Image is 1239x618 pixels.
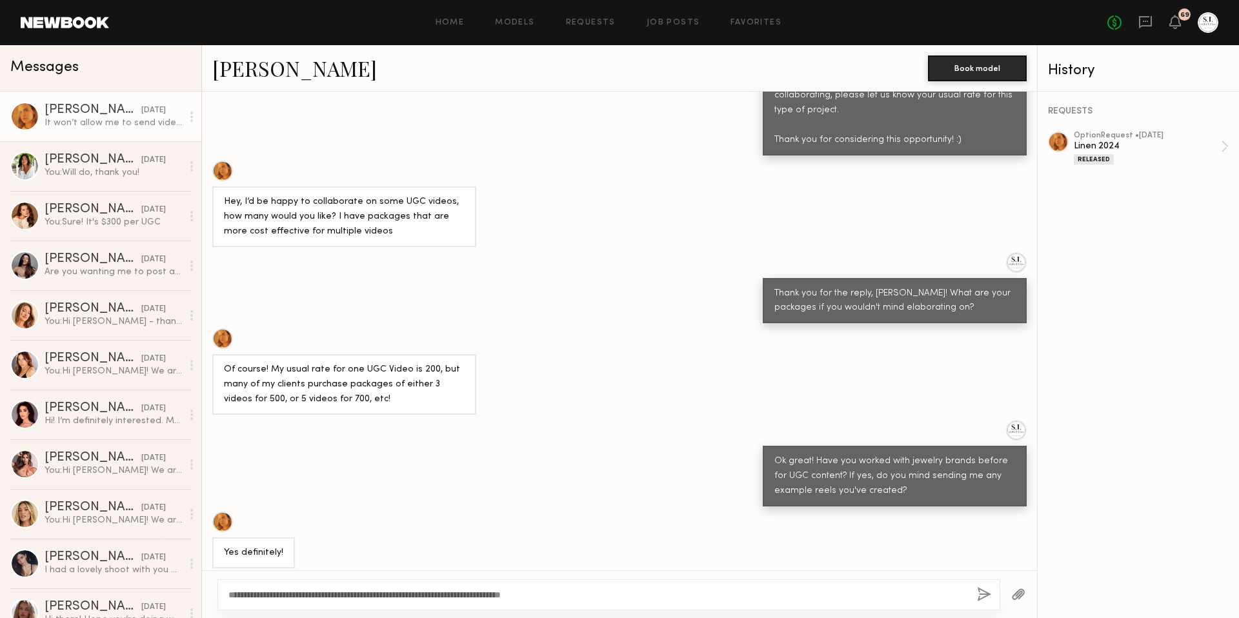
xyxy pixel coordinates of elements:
a: Models [495,19,534,27]
div: [PERSON_NAME] [45,154,141,166]
a: Book model [928,62,1027,73]
div: [DATE] [141,254,166,266]
div: You: Hi [PERSON_NAME]! We are a fashion jewelry brand based out of [GEOGRAPHIC_DATA][US_STATE], l... [45,514,182,526]
div: Linen 2024 [1074,140,1221,152]
a: Job Posts [647,19,700,27]
div: [DATE] [141,154,166,166]
div: [PERSON_NAME] [45,352,141,365]
div: You: Hi [PERSON_NAME] - thanks so much! We have a budget to work within, but thank you for the qu... [45,315,182,328]
div: [DATE] [141,353,166,365]
div: [PERSON_NAME] [45,402,141,415]
div: [PERSON_NAME] [45,601,141,613]
div: [DATE] [141,403,166,415]
div: [DATE] [141,502,166,514]
div: [DATE] [141,105,166,117]
span: Messages [10,60,79,75]
a: Home [436,19,465,27]
div: [PERSON_NAME] [45,551,141,564]
a: Requests [566,19,616,27]
div: Yes definitely! [224,546,283,561]
div: [PERSON_NAME] [45,203,141,216]
div: You: Will do, thank you! [45,166,182,179]
div: 69 [1180,12,1189,19]
div: [DATE] [141,601,166,613]
div: It won’t allow me to send video but I’d be happy to email it! [45,117,182,129]
div: [DATE] [141,452,166,464]
div: Ok great! Have you worked with jewelry brands before for UGC content? If yes, do you mind sending... [774,454,1015,499]
a: [PERSON_NAME] [212,54,377,82]
div: [PERSON_NAME] [45,253,141,266]
div: [DATE] [141,204,166,216]
div: [DATE] [141,552,166,564]
div: History [1048,63,1229,78]
div: You: Sure! It's $300 per UGC [45,216,182,228]
div: I had a lovely shoot with you guys! Thank you!! [45,564,182,576]
div: Hi! I’m definitely interested. My rate for a UGC video is typically $250-400. If you require post... [45,415,182,427]
div: option Request • [DATE] [1074,132,1221,140]
div: [DATE] [141,303,166,315]
div: [PERSON_NAME] [45,501,141,514]
a: Favorites [730,19,781,27]
button: Book model [928,55,1027,81]
div: REQUESTS [1048,107,1229,116]
div: Are you wanting me to post as well? [45,266,182,278]
div: You: Hi [PERSON_NAME]! We are a fashion jewelry brand based out of [GEOGRAPHIC_DATA][US_STATE], l... [45,464,182,477]
div: [PERSON_NAME] [45,452,141,464]
a: optionRequest •[DATE]Linen 2024Released [1074,132,1229,164]
div: [PERSON_NAME] [45,104,141,117]
div: Of course! My usual rate for one UGC Video is 200, but many of my clients purchase packages of ei... [224,363,465,407]
div: Released [1074,154,1114,164]
div: Hey, I’d be happy to collaborate on some UGC videos, how many would you like? I have packages tha... [224,195,465,239]
div: You: Hi [PERSON_NAME]! We are a fashion jewelry brand based out of [GEOGRAPHIC_DATA][US_STATE], l... [45,365,182,377]
div: Thank you for the reply, [PERSON_NAME]! What are your packages if you wouldn't mind elaborating on? [774,286,1015,316]
div: [PERSON_NAME] [45,303,141,315]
